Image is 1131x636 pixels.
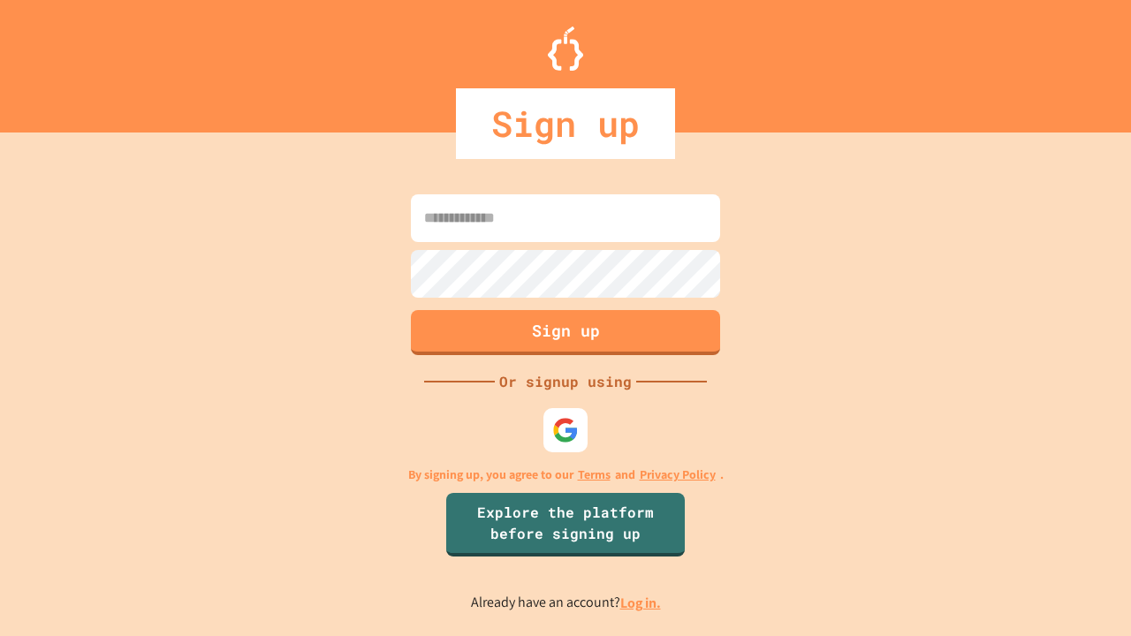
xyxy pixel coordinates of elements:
[548,26,583,71] img: Logo.svg
[552,417,579,443] img: google-icon.svg
[408,466,724,484] p: By signing up, you agree to our and .
[495,371,636,392] div: Or signup using
[456,88,675,159] div: Sign up
[471,592,661,614] p: Already have an account?
[446,493,685,556] a: Explore the platform before signing up
[620,594,661,612] a: Log in.
[640,466,716,484] a: Privacy Policy
[411,310,720,355] button: Sign up
[578,466,611,484] a: Terms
